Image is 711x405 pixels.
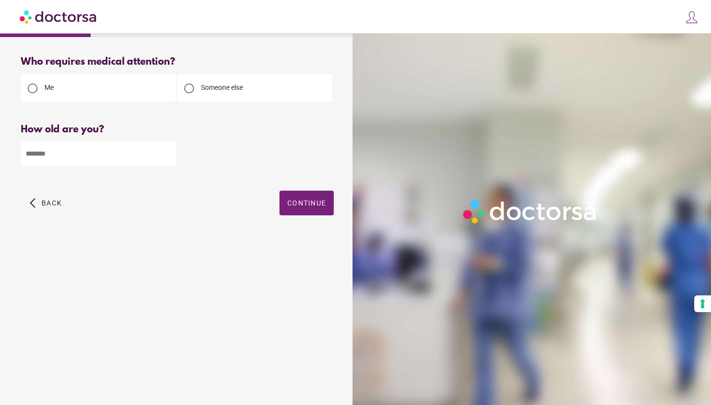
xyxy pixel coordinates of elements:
button: Your consent preferences for tracking technologies [694,295,711,312]
img: Logo-Doctorsa-trans-White-partial-flat.png [459,196,601,227]
span: Continue [287,199,326,207]
span: Back [41,199,62,207]
button: arrow_back_ios Back [26,191,66,215]
img: Doctorsa.com [20,5,98,28]
div: Who requires medical attention? [21,56,334,68]
img: icons8-customer-100.png [685,10,699,24]
span: Someone else [201,83,243,91]
button: Continue [279,191,334,215]
span: Me [44,83,54,91]
div: How old are you? [21,124,334,135]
